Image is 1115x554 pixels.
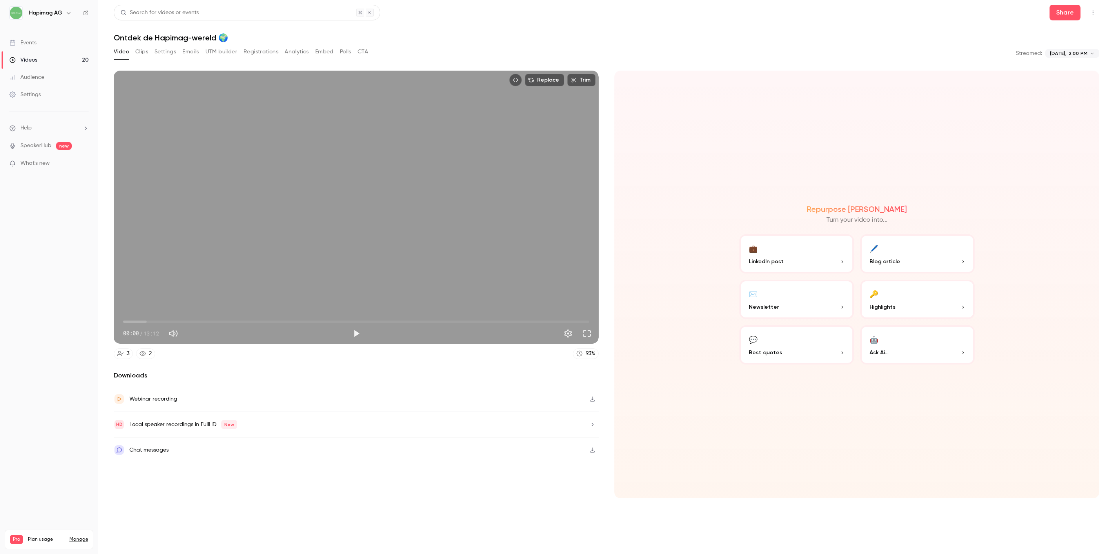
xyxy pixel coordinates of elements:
[221,420,237,429] span: New
[114,46,129,58] button: Video
[127,350,129,358] div: 3
[870,348,888,357] span: Ask Ai...
[9,56,37,64] div: Videos
[349,326,364,341] button: Play
[870,333,878,345] div: 🤖
[10,7,22,19] img: Hapimag AG
[114,33,1099,42] h1: Ontdek de Hapimag-wereld 🌍
[860,234,975,273] button: 🖊️Blog article
[123,329,159,337] div: 00:00
[154,46,176,58] button: Settings
[9,39,36,47] div: Events
[739,325,854,364] button: 💬Best quotes
[143,329,159,337] span: 13:12
[20,142,51,150] a: SpeakerHub
[870,303,895,311] span: Highlights
[749,348,782,357] span: Best quotes
[136,348,155,359] a: 2
[20,159,50,168] span: What's new
[749,303,779,311] span: Newsletter
[10,535,23,544] span: Pro
[114,371,599,380] h2: Downloads
[579,326,595,341] button: Full screen
[1069,50,1088,57] span: 2:00 PM
[129,445,169,455] div: Chat messages
[739,234,854,273] button: 💼LinkedIn post
[149,350,152,358] div: 2
[56,142,72,150] span: new
[567,74,596,86] button: Trim
[123,329,139,337] span: 00:00
[1050,5,1080,20] button: Share
[573,348,599,359] a: 93%
[182,46,199,58] button: Emails
[749,257,784,266] span: LinkedIn post
[870,242,878,254] div: 🖊️
[1087,6,1099,19] button: Top Bar Actions
[140,329,143,337] span: /
[135,46,148,58] button: Clips
[9,73,44,81] div: Audience
[243,46,278,58] button: Registrations
[29,9,62,17] h6: Hapimag AG
[129,420,237,429] div: Local speaker recordings in FullHD
[120,9,199,17] div: Search for videos or events
[739,280,854,319] button: ✉️Newsletter
[509,74,522,86] button: Embed video
[20,124,32,132] span: Help
[860,280,975,319] button: 🔑Highlights
[114,348,133,359] a: 3
[807,204,907,214] h2: Repurpose [PERSON_NAME]
[560,326,576,341] button: Settings
[749,288,757,300] div: ✉️
[9,91,41,98] div: Settings
[358,46,368,58] button: CTA
[285,46,309,58] button: Analytics
[69,536,88,543] a: Manage
[586,350,595,358] div: 93 %
[525,74,564,86] button: Replace
[129,394,177,404] div: Webinar recording
[749,242,757,254] div: 💼
[1050,50,1066,57] span: [DATE],
[860,325,975,364] button: 🤖Ask Ai...
[870,257,900,266] span: Blog article
[205,46,237,58] button: UTM builder
[749,333,757,345] div: 💬
[9,124,89,132] li: help-dropdown-opener
[315,46,334,58] button: Embed
[1016,49,1042,57] p: Streamed:
[870,288,878,300] div: 🔑
[340,46,351,58] button: Polls
[28,536,65,543] span: Plan usage
[826,215,888,225] p: Turn your video into...
[165,326,181,341] button: Mute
